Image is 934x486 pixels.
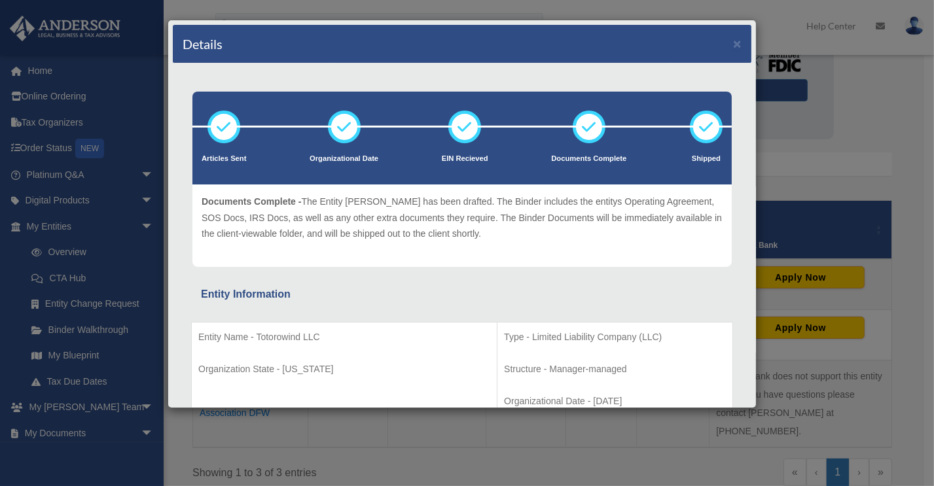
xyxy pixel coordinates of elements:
[442,152,488,165] p: EIN Recieved
[504,393,726,409] p: Organizational Date - [DATE]
[551,152,626,165] p: Documents Complete
[310,152,378,165] p: Organizational Date
[690,152,723,165] p: Shipped
[202,152,246,165] p: Articles Sent
[202,194,723,242] p: The Entity [PERSON_NAME] has been drafted. The Binder includes the entitys Operating Agreement, S...
[201,285,723,304] div: Entity Information
[183,35,223,53] h4: Details
[198,329,490,345] p: Entity Name - Totorowind LLC
[504,329,726,345] p: Type - Limited Liability Company (LLC)
[504,361,726,377] p: Structure - Manager-managed
[198,361,490,377] p: Organization State - [US_STATE]
[733,37,742,50] button: ×
[202,196,301,207] span: Documents Complete -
